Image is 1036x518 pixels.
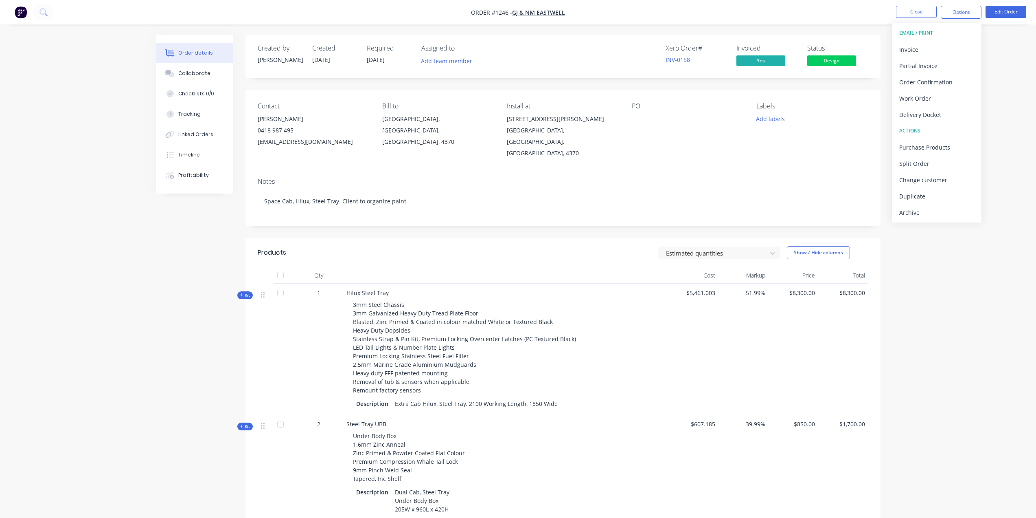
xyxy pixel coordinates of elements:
[258,136,369,148] div: [EMAIL_ADDRESS][DOMAIN_NAME]
[718,267,769,284] div: Markup
[899,93,974,104] div: Work Order
[156,165,233,185] button: Profitability
[821,420,865,428] span: $1,700.00
[346,420,386,428] span: Steel Tray UBB
[15,6,27,18] img: Factory
[899,28,974,38] div: EMAIL / PRINT
[178,70,210,77] div: Collaborate
[356,486,392,498] div: Description
[896,6,937,18] button: Close
[178,151,200,159] div: Timeline
[512,9,565,16] a: GJ & NM Eastwell
[669,267,719,284] div: Cost
[237,291,253,299] button: Kit
[353,301,576,394] span: 3mm Steel Chassis 3mm Galvanized Heavy Duty Tread Plate Floor Blasted, Zinc Primed & Coated in co...
[367,56,385,64] span: [DATE]
[899,109,974,121] div: Delivery Docket
[258,178,868,185] div: Notes
[294,267,343,284] div: Qty
[821,289,865,297] span: $8,300.00
[258,55,302,64] div: [PERSON_NAME]
[156,63,233,84] button: Collaborate
[632,102,743,110] div: PO
[507,102,618,110] div: Install at
[507,125,618,159] div: [GEOGRAPHIC_DATA], [GEOGRAPHIC_DATA], [GEOGRAPHIC_DATA], 4370
[156,104,233,124] button: Tracking
[156,84,233,104] button: Checklists 0/0
[240,292,250,298] span: Kit
[899,141,974,153] div: Purchase Products
[787,246,850,259] button: Show / Hide columns
[156,43,233,63] button: Order details
[367,44,412,52] div: Required
[346,289,389,297] span: Hilux Steel Tray
[899,60,974,72] div: Partial Invoice
[807,55,856,66] span: Design
[382,113,494,148] div: [GEOGRAPHIC_DATA], [GEOGRAPHIC_DATA], [GEOGRAPHIC_DATA], 4370
[421,55,477,66] button: Add team member
[240,423,250,430] span: Kit
[899,207,974,218] div: Archive
[736,44,797,52] div: Invoiced
[258,189,868,214] div: Space Cab, Hilux, Steel Tray. Client to organize paint
[258,113,369,148] div: [PERSON_NAME]0418 987 495[EMAIL_ADDRESS][DOMAIN_NAME]
[986,6,1026,18] button: Edit Order
[471,9,512,16] span: Order #1246 -
[156,145,233,165] button: Timeline
[899,126,974,136] div: ACTIONS
[312,56,330,64] span: [DATE]
[722,420,765,428] span: 39.99%
[899,174,974,186] div: Change customer
[807,55,856,68] button: Design
[178,172,209,179] div: Profitability
[392,486,453,515] div: Dual Cab, Steel Tray Under Body Box 205W x 960L x 420H
[421,44,503,52] div: Assigned to
[258,113,369,125] div: [PERSON_NAME]
[899,190,974,202] div: Duplicate
[356,398,392,410] div: Description
[317,420,320,428] span: 2
[237,423,253,430] button: Kit
[672,289,716,297] span: $5,461.003
[156,124,233,145] button: Linked Orders
[317,289,320,297] span: 1
[258,102,369,110] div: Contact
[722,289,765,297] span: 51.99%
[672,420,716,428] span: $607.185
[807,44,868,52] div: Status
[416,55,476,66] button: Add team member
[899,76,974,88] div: Order Confirmation
[258,44,302,52] div: Created by
[178,90,214,97] div: Checklists 0/0
[178,49,213,57] div: Order details
[392,398,561,410] div: Extra Cab Hilux, Steel Tray, 2100 Working Length, 1850 Wide
[382,102,494,110] div: Bill to
[258,125,369,136] div: 0418 987 495
[941,6,981,19] button: Options
[772,289,815,297] span: $8,300.00
[507,113,618,159] div: [STREET_ADDRESS][PERSON_NAME][GEOGRAPHIC_DATA], [GEOGRAPHIC_DATA], [GEOGRAPHIC_DATA], 4370
[899,44,974,55] div: Invoice
[507,113,618,125] div: [STREET_ADDRESS][PERSON_NAME]
[258,248,286,258] div: Products
[312,44,357,52] div: Created
[818,267,868,284] div: Total
[666,56,690,64] a: INV-0158
[666,44,727,52] div: Xero Order #
[756,102,868,110] div: Labels
[736,55,785,66] span: Yes
[772,420,815,428] span: $850.00
[769,267,819,284] div: Price
[899,158,974,170] div: Split Order
[178,110,201,118] div: Tracking
[178,131,213,138] div: Linked Orders
[752,113,789,124] button: Add labels
[353,432,465,483] span: Under Body Box 1.6mm Zinc Anneal, Zinc Primed & Powder Coated Flat Colour Premium Compression Wha...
